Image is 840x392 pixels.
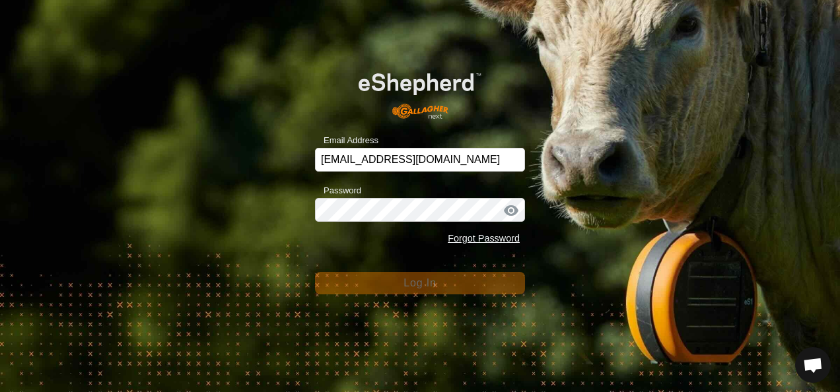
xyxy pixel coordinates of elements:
[336,55,504,127] img: E-shepherd Logo
[448,233,520,244] a: Forgot Password
[403,277,436,288] span: Log In
[315,148,525,172] input: Email Address
[315,134,378,147] label: Email Address
[315,184,361,197] label: Password
[795,347,831,383] div: Open chat
[315,272,525,294] button: Log In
